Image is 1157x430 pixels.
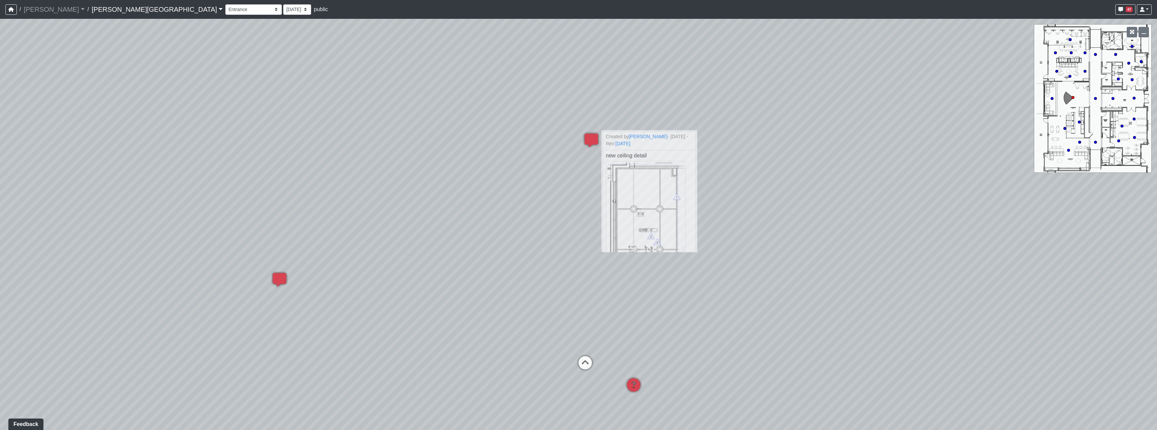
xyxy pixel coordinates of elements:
small: Created by - [DATE] - Rev: [606,133,693,147]
span: / [17,3,24,16]
button: 47 [1115,4,1135,15]
a: [PERSON_NAME] [24,3,85,16]
span: public [314,6,328,12]
iframe: Ybug feedback widget [5,417,45,430]
span: 47 [1126,7,1132,12]
img: nfT8WEB8YGuLmmwuyhcaam.png [606,161,685,296]
a: [DATE] [615,141,630,146]
a: [PERSON_NAME] [629,134,668,139]
span: / [85,3,91,16]
span: new ceiling detail [606,153,685,230]
a: [PERSON_NAME][GEOGRAPHIC_DATA] [91,3,223,16]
